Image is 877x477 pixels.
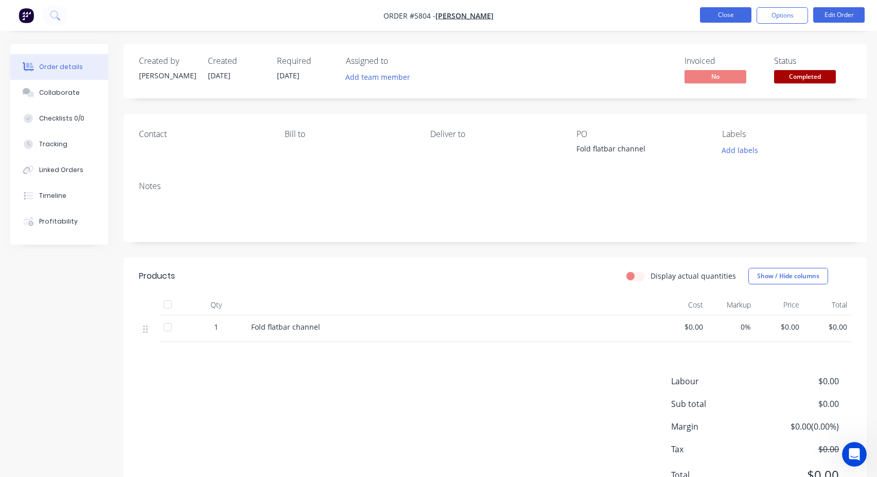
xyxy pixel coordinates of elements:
[346,56,449,66] div: Assigned to
[10,183,108,209] button: Timeline
[139,181,851,191] div: Notes
[39,140,67,149] div: Tracking
[651,270,736,281] label: Display actual quantities
[576,129,706,139] div: PO
[842,442,867,467] iframe: Intercom live chat
[39,114,84,123] div: Checklists 0/0
[716,143,764,157] button: Add labels
[10,54,108,80] button: Order details
[39,165,83,175] div: Linked Orders
[707,295,756,315] div: Markup
[10,157,108,183] button: Linked Orders
[759,321,799,332] span: $0.00
[277,56,334,66] div: Required
[208,71,231,80] span: [DATE]
[757,7,808,24] button: Options
[808,321,848,332] span: $0.00
[346,70,416,84] button: Add team member
[251,322,320,332] span: Fold flatbar channel
[685,70,746,83] span: No
[208,56,265,66] div: Created
[774,70,836,86] button: Completed
[671,375,763,387] span: Labour
[139,129,268,139] div: Contact
[139,70,196,81] div: [PERSON_NAME]
[763,420,839,433] span: $0.00 ( 0.00 %)
[430,129,559,139] div: Deliver to
[139,270,175,282] div: Products
[39,88,80,97] div: Collaborate
[39,217,78,226] div: Profitability
[39,191,66,200] div: Timeline
[748,268,828,284] button: Show / Hide columns
[722,129,851,139] div: Labels
[774,70,836,83] span: Completed
[10,131,108,157] button: Tracking
[700,7,751,23] button: Close
[663,321,703,332] span: $0.00
[763,443,839,455] span: $0.00
[671,398,763,410] span: Sub total
[803,295,852,315] div: Total
[185,295,247,315] div: Qty
[285,129,414,139] div: Bill to
[39,62,83,72] div: Order details
[19,8,34,23] img: Factory
[10,209,108,234] button: Profitability
[671,420,763,433] span: Margin
[383,11,435,21] span: Order #5804 -
[774,56,851,66] div: Status
[671,443,763,455] span: Tax
[139,56,196,66] div: Created by
[711,321,751,332] span: 0%
[659,295,707,315] div: Cost
[10,106,108,131] button: Checklists 0/0
[763,398,839,410] span: $0.00
[813,7,865,23] button: Edit Order
[763,375,839,387] span: $0.00
[576,143,705,158] div: Fold flatbar channel
[435,11,494,21] a: [PERSON_NAME]
[10,80,108,106] button: Collaborate
[214,321,218,332] span: 1
[340,70,416,84] button: Add team member
[685,56,762,66] div: Invoiced
[755,295,803,315] div: Price
[277,71,300,80] span: [DATE]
